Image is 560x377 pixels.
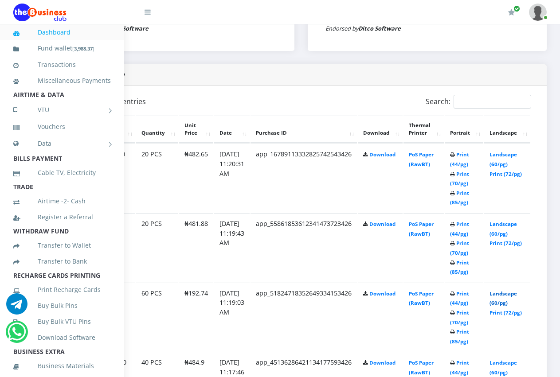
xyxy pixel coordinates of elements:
[251,283,357,351] td: app_51824718352649334153426
[450,359,469,376] a: Print (44/pg)
[13,99,111,121] a: VTU
[136,213,178,282] td: 20 PCS
[72,45,94,52] small: [ ]
[450,240,469,256] a: Print (70/pg)
[403,116,444,143] th: Thermal Printer: activate to sort column ascending
[13,117,111,137] a: Vouchers
[369,359,396,366] a: Download
[325,24,401,32] small: Endorsed by
[13,38,111,59] a: Fund wallet[3,988.37]
[508,9,515,16] i: Renew/Upgrade Subscription
[369,221,396,227] a: Download
[490,171,522,177] a: Print (72/pg)
[8,328,26,342] a: Chat for support
[13,327,111,348] a: Download Software
[450,151,469,167] a: Print (44/pg)
[214,213,250,282] td: [DATE] 11:19:43 AM
[409,221,434,237] a: PoS Paper (RawBT)
[490,290,517,307] a: Landscape (60/pg)
[6,300,27,315] a: Chat for support
[179,283,213,351] td: ₦192.74
[251,213,357,282] td: app_55861853612341473723426
[214,144,250,212] td: [DATE] 11:20:31 AM
[409,151,434,167] a: PoS Paper (RawBT)
[13,295,111,316] a: Buy Bulk Pins
[136,116,178,143] th: Quantity: activate to sort column ascending
[13,311,111,332] a: Buy Bulk VTU Pins
[450,190,469,206] a: Print (85/pg)
[251,116,357,143] th: Purchase ID: activate to sort column ascending
[490,221,517,237] a: Landscape (60/pg)
[529,4,547,21] img: User
[409,290,434,307] a: PoS Paper (RawBT)
[13,235,111,256] a: Transfer to Wallet
[13,251,111,272] a: Transfer to Bank
[13,22,111,43] a: Dashboard
[179,116,213,143] th: Unit Price: activate to sort column ascending
[179,213,213,282] td: ₦481.88
[13,207,111,227] a: Register a Referral
[13,132,111,155] a: Data
[450,171,469,187] a: Print (70/pg)
[409,359,434,376] a: PoS Paper (RawBT)
[74,45,93,52] b: 3,988.37
[450,309,469,326] a: Print (70/pg)
[490,309,522,316] a: Print (72/pg)
[13,4,67,21] img: Logo
[490,359,517,376] a: Landscape (60/pg)
[214,116,250,143] th: Date: activate to sort column ascending
[513,5,520,12] span: Renew/Upgrade Subscription
[484,116,530,143] th: Landscape: activate to sort column ascending
[13,280,111,300] a: Print Recharge Cards
[450,328,469,345] a: Print (85/pg)
[251,144,357,212] td: app_16789113332825742543426
[358,116,403,143] th: Download: activate to sort column ascending
[13,191,111,211] a: Airtime -2- Cash
[179,144,213,212] td: ₦482.65
[369,290,396,297] a: Download
[13,356,111,376] a: Business Materials
[358,24,401,32] strong: Ditco Software
[136,283,178,351] td: 60 PCS
[490,240,522,246] a: Print (72/pg)
[450,290,469,307] a: Print (44/pg)
[369,151,396,158] a: Download
[13,163,111,183] a: Cable TV, Electricity
[426,95,531,109] label: Search:
[490,151,517,167] a: Landscape (60/pg)
[13,54,111,75] a: Transactions
[454,95,531,109] input: Search:
[450,259,469,276] a: Print (85/pg)
[136,144,178,212] td: 20 PCS
[450,221,469,237] a: Print (44/pg)
[13,70,111,91] a: Miscellaneous Payments
[214,283,250,351] td: [DATE] 11:19:03 AM
[445,116,483,143] th: Portrait: activate to sort column ascending
[106,24,149,32] strong: Ditco Software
